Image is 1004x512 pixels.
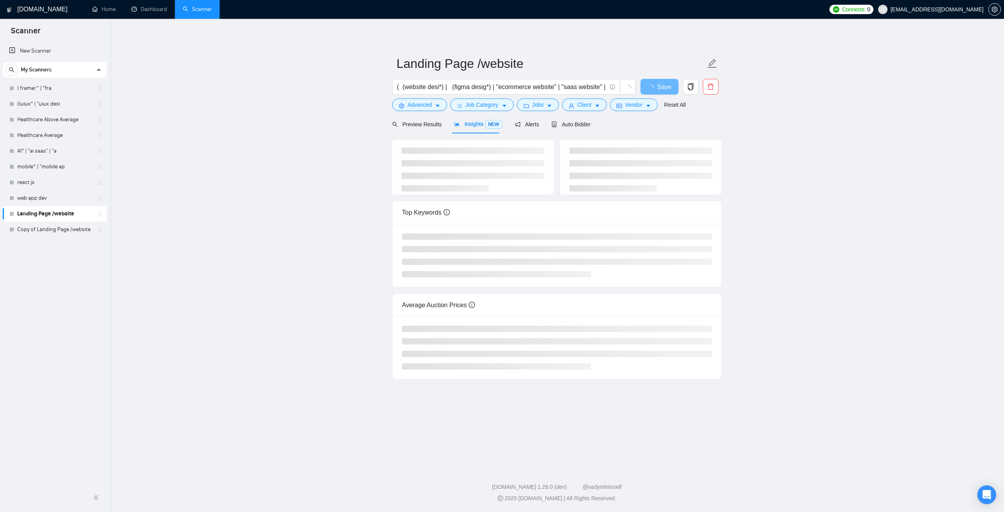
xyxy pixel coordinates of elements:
[17,96,92,112] a: ((uiux* | "uiux desi
[444,209,450,215] span: info-circle
[7,4,12,16] img: logo
[397,82,606,92] input: Search Freelance Jobs...
[6,67,18,73] span: search
[551,122,557,127] span: robot
[498,496,503,501] span: copyright
[131,6,167,13] a: dashboardDashboard
[116,494,998,503] div: 2025 [DOMAIN_NAME] | All Rights Reserved.
[624,85,631,92] span: loading
[562,98,607,111] button: userClientcaret-down
[707,58,717,69] span: edit
[457,103,462,109] span: bars
[988,6,1001,13] a: setting
[454,121,502,127] span: Insights
[683,83,698,90] span: copy
[3,62,107,237] li: My Scanners
[532,100,544,109] span: Jobs
[93,494,101,501] span: double-left
[96,117,103,123] span: holder
[17,143,92,159] a: AI* | "ai saas" | "a
[703,83,718,90] span: delete
[595,103,600,109] span: caret-down
[502,103,507,109] span: caret-down
[96,226,103,233] span: holder
[96,179,103,186] span: holder
[3,43,107,59] li: New Scanner
[17,159,92,175] a: mobile* | "mobile ap
[183,6,212,13] a: searchScanner
[407,100,432,109] span: Advanced
[402,201,712,224] div: Top Keywords
[547,103,552,109] span: caret-down
[17,206,92,222] a: Landing Page /website
[17,80,92,96] a: ( framer* | "fra
[469,302,475,308] span: info-circle
[5,64,18,76] button: search
[640,79,678,95] button: Save
[17,190,92,206] a: web app dev
[517,98,559,111] button: folderJobscaret-down
[833,6,839,13] img: upwork-logo.png
[988,3,1001,16] button: setting
[551,121,590,128] span: Auto Bidder
[435,103,440,109] span: caret-down
[96,148,103,154] span: holder
[17,128,92,143] a: Healthcare Average
[617,103,622,109] span: idcard
[977,485,996,504] div: Open Intercom Messenger
[466,100,498,109] span: Job Category
[524,103,529,109] span: folder
[880,7,886,12] span: user
[515,121,539,128] span: Alerts
[582,484,622,490] a: @vadymhimself
[392,121,442,128] span: Preview Results
[485,120,502,129] span: NEW
[842,5,866,14] span: Connects:
[96,85,103,91] span: holder
[92,6,116,13] a: homeHome
[96,195,103,201] span: holder
[625,100,642,109] span: Vendor
[399,103,404,109] span: setting
[450,98,513,111] button: barsJob Categorycaret-down
[9,43,100,59] a: New Scanner
[397,54,706,73] input: Scanner name...
[703,79,718,95] button: delete
[5,25,47,42] span: Scanner
[867,5,870,14] span: 0
[646,103,651,109] span: caret-down
[17,112,92,128] a: Healthcare Above Average
[657,82,671,92] span: Save
[664,100,686,109] a: Reset All
[648,85,657,91] span: loading
[515,122,520,127] span: notification
[569,103,574,109] span: user
[610,98,658,111] button: idcardVendorcaret-down
[492,484,567,490] a: [DOMAIN_NAME] 1.26.0 (dev)
[96,101,103,107] span: holder
[454,121,460,127] span: area-chart
[402,294,712,316] div: Average Auction Prices
[610,84,615,89] span: info-circle
[96,211,103,217] span: holder
[96,164,103,170] span: holder
[17,175,92,190] a: react js
[21,62,52,78] span: My Scanners
[683,79,698,95] button: copy
[392,98,447,111] button: settingAdvancedcaret-down
[96,132,103,138] span: holder
[577,100,591,109] span: Client
[392,122,398,127] span: search
[17,222,92,237] a: Copy of Landing Page /website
